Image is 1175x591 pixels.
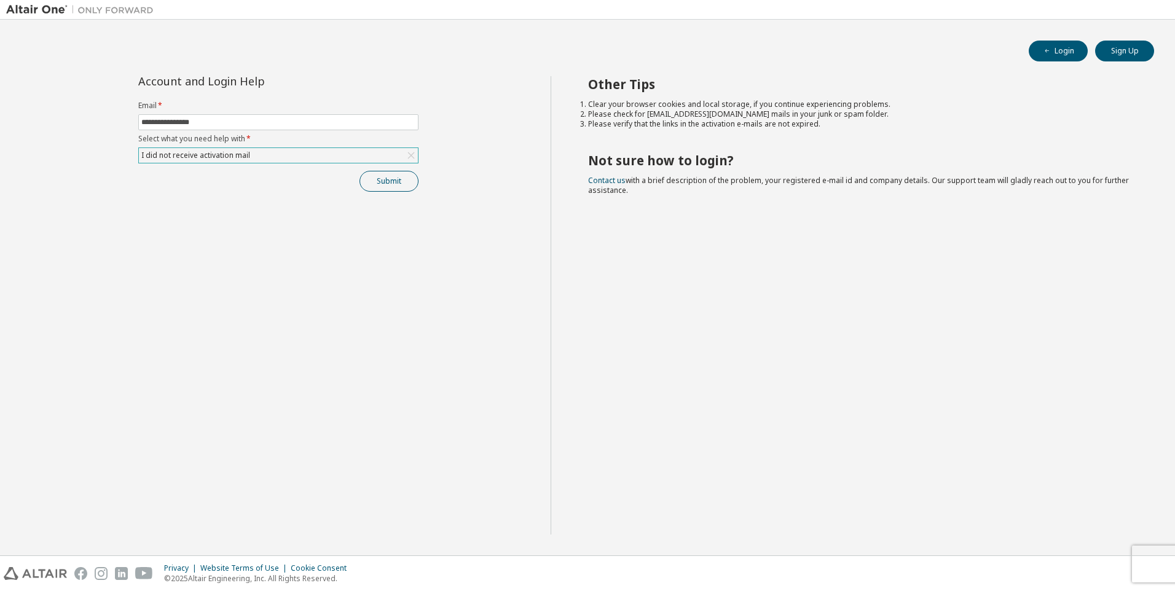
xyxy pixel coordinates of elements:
[140,149,252,162] div: I did not receive activation mail
[588,152,1133,168] h2: Not sure how to login?
[360,171,419,192] button: Submit
[588,175,626,186] a: Contact us
[4,567,67,580] img: altair_logo.svg
[139,148,418,163] div: I did not receive activation mail
[200,563,291,573] div: Website Terms of Use
[164,563,200,573] div: Privacy
[588,175,1129,195] span: with a brief description of the problem, your registered e-mail id and company details. Our suppo...
[135,567,153,580] img: youtube.svg
[291,563,354,573] div: Cookie Consent
[115,567,128,580] img: linkedin.svg
[164,573,354,584] p: © 2025 Altair Engineering, Inc. All Rights Reserved.
[138,101,419,111] label: Email
[588,109,1133,119] li: Please check for [EMAIL_ADDRESS][DOMAIN_NAME] mails in your junk or spam folder.
[588,76,1133,92] h2: Other Tips
[138,76,363,86] div: Account and Login Help
[74,567,87,580] img: facebook.svg
[6,4,160,16] img: Altair One
[588,100,1133,109] li: Clear your browser cookies and local storage, if you continue experiencing problems.
[1095,41,1154,61] button: Sign Up
[588,119,1133,129] li: Please verify that the links in the activation e-mails are not expired.
[1029,41,1088,61] button: Login
[138,134,419,144] label: Select what you need help with
[95,567,108,580] img: instagram.svg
